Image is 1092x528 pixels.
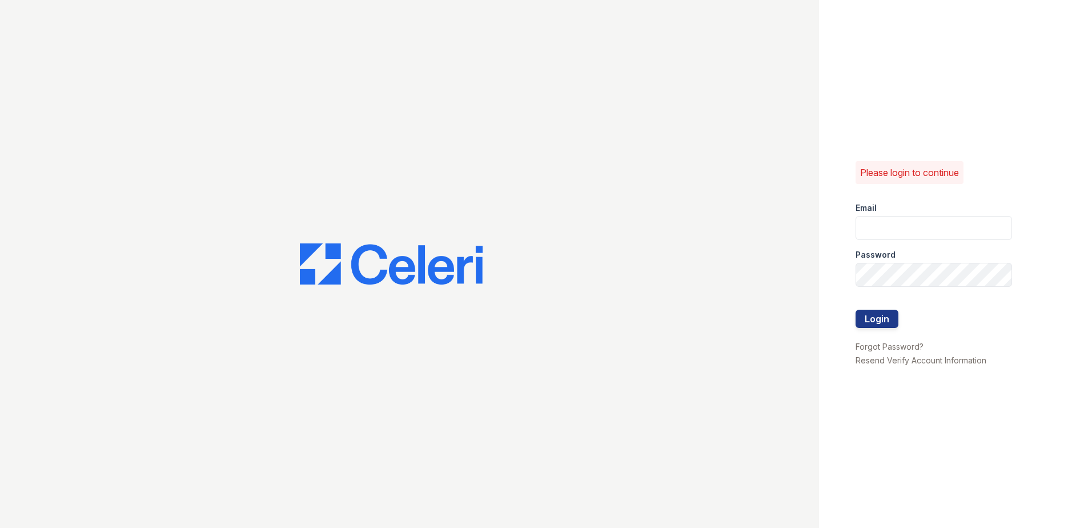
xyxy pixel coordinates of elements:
label: Password [856,249,896,261]
p: Please login to continue [860,166,959,179]
a: Resend Verify Account Information [856,355,986,365]
a: Forgot Password? [856,342,924,351]
label: Email [856,202,877,214]
button: Login [856,310,898,328]
img: CE_Logo_Blue-a8612792a0a2168367f1c8372b55b34899dd931a85d93a1a3d3e32e68fde9ad4.png [300,243,483,285]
